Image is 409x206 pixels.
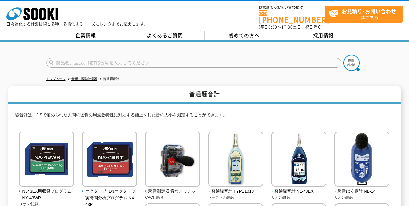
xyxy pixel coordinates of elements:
[145,132,200,188] img: 騒音測定器 音ウォッチャー
[334,188,390,195] span: 騒音ばく露計 NB-14
[46,31,125,40] a: 企業情報
[342,7,396,15] strong: お見積り･お問い合わせ
[259,10,325,23] a: [PHONE_NUMBER]
[328,6,402,22] span: はこちら
[268,24,277,30] span: 8:50
[343,55,360,71] img: btn_search.png
[46,77,66,81] a: トップページ
[259,6,325,9] span: お電話でのお問い合わせは
[82,132,137,188] img: オクターブ･1/3オクターブ実時間分析プログラム NX-43RT
[325,6,403,23] a: お見積り･お問い合わせはこちら
[145,182,200,195] a: 騒音測定器 音ウォッチャー
[271,132,326,188] img: 普通騒音計 NL-43EX
[208,132,263,188] img: 普通騒音計 TYPE1010
[19,182,74,201] a: NL43EX用収録プログラム NX-43WR
[334,195,390,200] p: リオン/騒音
[281,24,293,30] span: 17:30
[271,188,327,195] span: 普通騒音計 NL-43EX
[19,188,74,202] span: NL43EX用収録プログラム NX-43WR
[334,182,390,195] a: 騒音ばく露計 NB-14
[284,31,363,40] a: 採用情報
[46,58,341,68] input: 商品名、型式、NETIS番号を入力してください
[208,195,264,200] p: ソーテック/騒音
[98,76,119,83] li: 普通騒音計
[145,195,200,200] p: CACH/騒音
[334,132,389,188] img: 騒音ばく露計 NB-14
[259,24,323,30] span: (平日 ～ 土日、祝日除く)
[145,188,200,195] span: 騒音測定器 音ウォッチャー
[271,182,327,195] a: 普通騒音計 NL-43EX
[208,188,264,195] span: 普通騒音計 TYPE1010
[15,112,393,122] p: 騒音計は、JISで定められた人間の聴覚の周波数特性に対応する補正をした音の大小を測定することができます。
[125,31,205,40] a: よくあるご質問
[229,32,260,39] span: 初めての方へ
[71,77,97,81] a: 音響・振動計測器
[19,132,74,188] img: NL43EX用収録プログラム NX-43WR
[6,22,148,26] p: 日々進化する計測技術と多種・多様化するニーズにレンタルでお応えします。
[8,86,401,104] h1: 普通騒音計
[208,182,264,195] a: 普通騒音計 TYPE1010
[271,195,327,200] p: リオン/騒音
[205,31,284,40] a: 初めての方へ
